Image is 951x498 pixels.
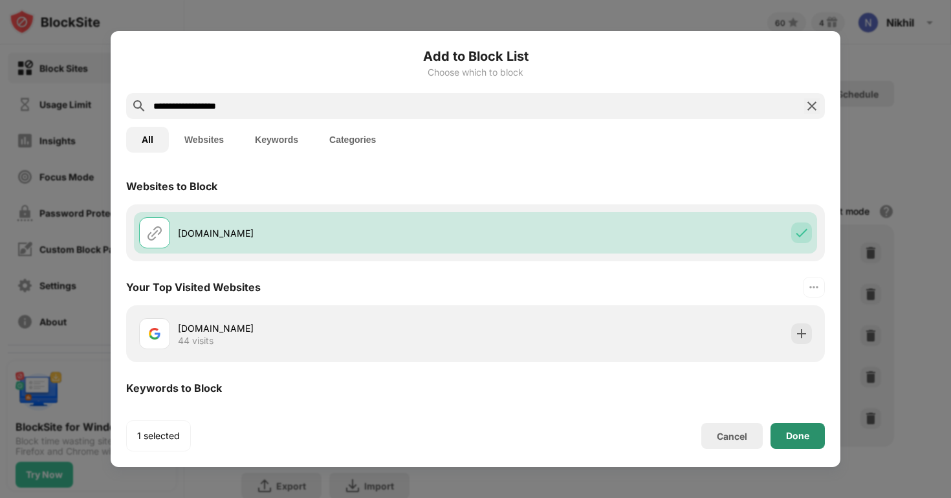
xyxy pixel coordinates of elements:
[717,431,747,442] div: Cancel
[314,127,391,153] button: Categories
[169,127,239,153] button: Websites
[126,47,825,66] h6: Add to Block List
[126,382,222,395] div: Keywords to Block
[126,127,169,153] button: All
[137,429,180,442] div: 1 selected
[126,67,825,78] div: Choose which to block
[126,180,217,193] div: Websites to Block
[239,127,314,153] button: Keywords
[131,98,147,114] img: search.svg
[178,335,213,347] div: 44 visits
[786,431,809,441] div: Done
[804,98,820,114] img: search-close
[126,281,261,294] div: Your Top Visited Websites
[147,326,162,341] img: favicons
[147,225,162,241] img: url.svg
[178,321,475,335] div: [DOMAIN_NAME]
[178,226,475,240] div: [DOMAIN_NAME]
